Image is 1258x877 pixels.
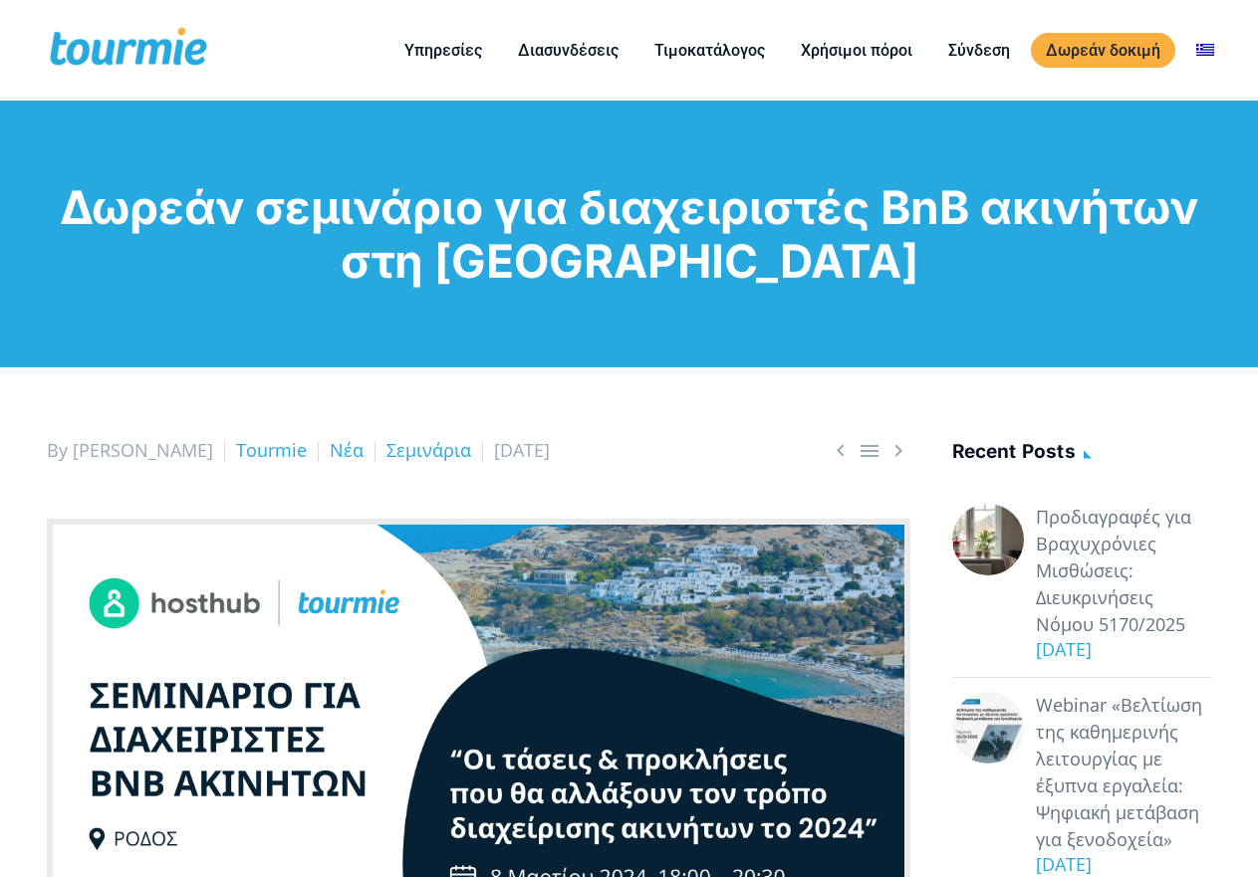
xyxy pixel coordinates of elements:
[829,438,853,463] span: Previous post
[886,438,910,463] span: Next post
[386,438,471,462] a: Σεμινάρια
[330,438,364,462] a: Νέα
[829,438,853,463] a: 
[1024,636,1212,663] div: [DATE]
[886,438,910,463] a: 
[236,438,307,462] a: Tourmie
[858,438,881,463] a: 
[639,38,780,63] a: Τιμοκατάλογος
[1036,692,1212,853] a: Webinar «Βελτίωση της καθημερινής λειτουργίας με έξυπνα εργαλεία: Ψηφιακή μετάβαση για ξενοδοχεία»
[952,437,1212,470] h4: Recent posts
[47,180,1212,288] h1: Δωρεάν σεμινάριο για διαχειριστές BnB ακινήτων στη [GEOGRAPHIC_DATA]
[47,438,213,462] span: By [PERSON_NAME]
[1031,33,1175,68] a: Δωρεάν δοκιμή
[933,38,1025,63] a: Σύνδεση
[1036,504,1212,638] a: Προδιαγραφές για Βραχυχρόνιες Μισθώσεις: Διευκρινήσεις Νόμου 5170/2025
[389,38,497,63] a: Υπηρεσίες
[494,438,550,462] span: [DATE]
[786,38,927,63] a: Χρήσιμοι πόροι
[503,38,633,63] a: Διασυνδέσεις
